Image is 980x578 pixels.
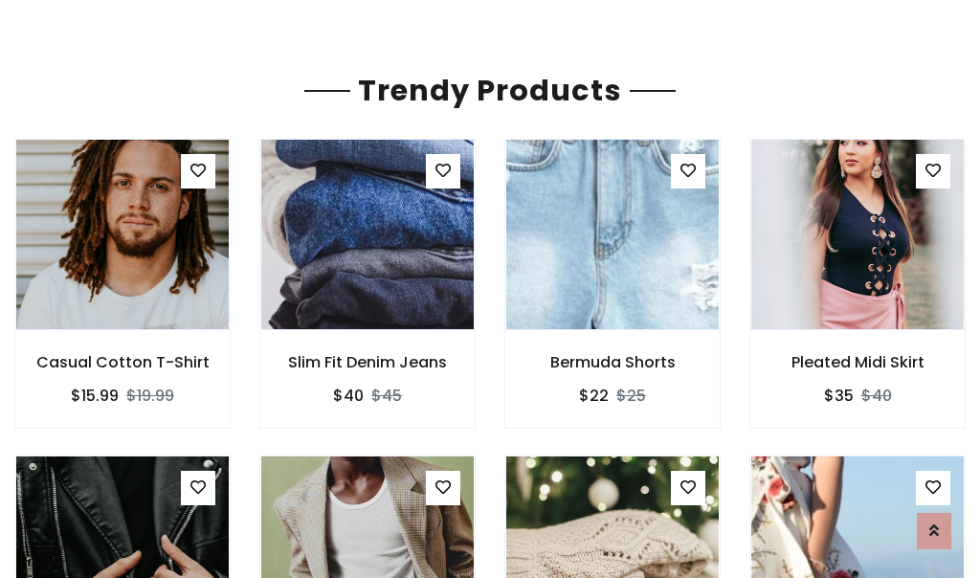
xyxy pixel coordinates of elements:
h6: Pleated Midi Skirt [750,353,965,371]
h6: Bermuda Shorts [505,353,720,371]
h6: $35 [824,387,854,405]
h6: $40 [333,387,364,405]
h6: $15.99 [71,387,119,405]
h6: Casual Cotton T-Shirt [15,353,230,371]
h6: Slim Fit Denim Jeans [260,353,475,371]
h6: $22 [579,387,609,405]
del: $25 [616,385,646,407]
del: $40 [861,385,892,407]
del: $19.99 [126,385,174,407]
span: Trendy Products [350,70,630,111]
del: $45 [371,385,402,407]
